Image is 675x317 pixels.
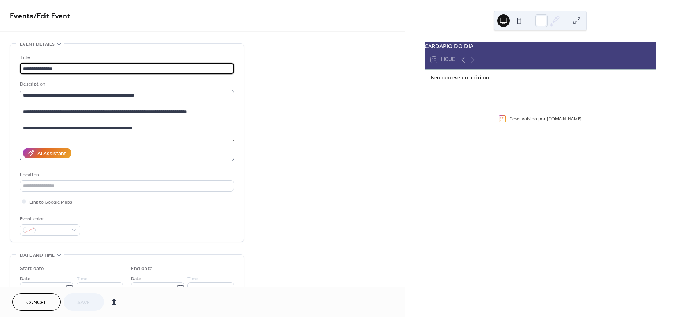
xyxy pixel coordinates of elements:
div: Nenhum evento próximo [431,74,650,82]
div: Event color [20,215,79,223]
div: Title [20,54,232,62]
div: Start date [20,265,44,273]
span: Date [131,275,141,283]
button: AI Assistant [23,148,71,158]
div: Desenvolvido por [509,116,582,122]
div: End date [131,265,153,273]
span: Cancel [26,299,47,307]
span: / Edit Event [34,9,70,24]
span: Time [77,275,87,283]
span: Date and time [20,251,55,260]
div: Description [20,80,232,88]
a: [DOMAIN_NAME] [547,116,582,122]
span: Event details [20,40,55,48]
a: Events [10,9,34,24]
div: CARDÁPIO DO DIA [425,42,656,50]
span: Date [20,275,30,283]
div: AI Assistant [37,150,66,158]
div: Location [20,171,232,179]
button: Cancel [12,293,61,311]
span: Link to Google Maps [29,198,72,206]
span: Time [187,275,198,283]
